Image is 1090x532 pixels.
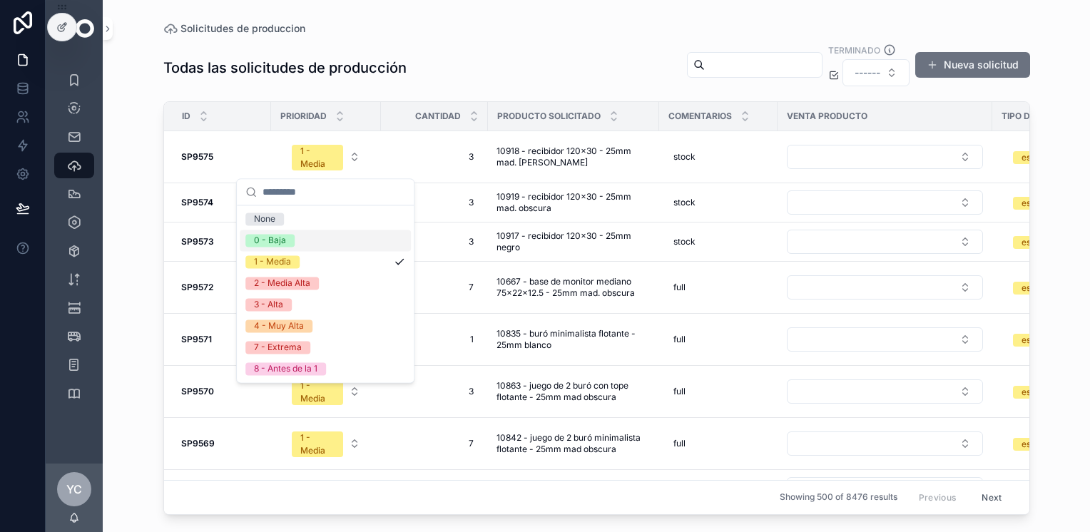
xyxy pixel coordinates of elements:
strong: SP9573 [181,236,214,247]
span: full [673,282,686,293]
button: Select Button [787,431,983,456]
button: Select Button [787,477,983,501]
strong: SP9571 [181,334,212,344]
div: 1 - Media [254,255,291,268]
span: Solicitudes de produccion [180,21,305,36]
a: 10919 - recibidor 120x30 - 25mm mad. obscura [496,191,651,214]
a: Select Button [786,229,984,255]
a: Select Button [280,372,372,411]
a: stock [668,191,769,214]
div: scrollable content [46,57,103,425]
span: Producto solicitado [497,111,601,122]
button: Select Button [787,379,983,404]
a: SP9575 [181,151,263,163]
a: 10667 - base de monitor mediano 75x22x12.5 - 25mm mad. obscura [496,276,651,299]
a: SP9574 [181,197,263,208]
a: 3 [389,145,479,168]
a: full [668,380,769,403]
a: 7 [389,432,479,455]
span: Id [182,111,190,122]
span: stock [673,151,696,163]
a: 10064 - tablero 150x60 - 25mm mad. [PERSON_NAME] [496,478,651,501]
a: Select Button [280,137,372,177]
a: full [668,276,769,299]
a: Select Button [786,327,984,352]
a: Select Button [280,424,372,464]
div: 1 - Media [300,145,335,170]
h1: Todas las solicitudes de producción [163,58,407,78]
a: Select Button [786,144,984,170]
div: 7 - Extrema [254,341,302,354]
div: estándar [1022,334,1057,347]
a: Select Button [280,476,372,503]
button: Select Button [787,190,983,215]
a: Select Button [786,379,984,404]
a: 3 [389,230,479,253]
button: Next [972,486,1012,508]
a: 10917 - recibidor 120x30 - 25mm negro [496,230,651,253]
a: SP9572 [181,282,263,293]
span: 10918 - recibidor 120x30 - 25mm mad. [PERSON_NAME] [496,145,651,168]
strong: SP9570 [181,386,214,397]
a: stock [668,145,769,168]
a: 10863 - juego de 2 buró con tope flotante - 25mm mad obscura [496,380,651,403]
button: Select Button [787,327,983,352]
a: full [668,432,769,455]
div: Suggestions [237,205,414,382]
a: 10835 - buró minimalista flotante - 25mm blanco [496,328,651,351]
a: stock [668,230,769,253]
div: 8 - Antes de la 1 [254,362,317,375]
div: estándar [1022,236,1057,249]
span: stock [673,236,696,247]
a: Solicitudes de produccion [163,21,305,36]
a: SP9569 [181,438,263,449]
strong: SP9572 [181,282,213,292]
span: 3 [395,151,474,163]
span: full [673,438,686,449]
button: Select Button [280,372,372,411]
a: 10842 - juego de 2 buró minimalista flotante - 25mm mad obscura [496,432,651,455]
button: Nueva solicitud [915,52,1030,78]
button: Select Button [787,275,983,300]
button: Select Button [842,59,910,86]
span: Cantidad [415,111,461,122]
span: full [673,334,686,345]
a: 3 [389,380,479,403]
a: 7 [389,276,479,299]
span: ------ [855,66,880,80]
span: full [673,386,686,397]
span: 1 [395,334,474,345]
span: stock [673,197,696,208]
div: estándar [1022,282,1057,295]
span: Tipo de empaque [1002,111,1079,122]
a: SP9570 [181,386,263,397]
a: Select Button [786,190,984,215]
div: estándar [1022,438,1057,451]
div: estándar [1022,151,1057,164]
strong: SP9574 [181,197,213,208]
span: Venta producto [787,111,867,122]
span: 7 [395,438,474,449]
a: SP9573 [181,236,263,247]
strong: SP9569 [181,438,215,449]
span: 3 [395,236,474,247]
a: Select Button [786,275,984,300]
span: 7 [395,282,474,293]
div: 1 - Media [300,431,335,457]
a: -- [668,478,769,501]
a: Select Button [786,476,984,502]
a: Select Button [786,431,984,456]
button: Select Button [280,424,372,463]
div: 4 - Muy Alta [254,319,304,332]
button: Select Button [280,138,372,176]
div: estándar [1022,386,1057,399]
div: None [254,213,275,225]
span: Comentarios [668,111,732,122]
strong: SP9575 [181,151,213,162]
